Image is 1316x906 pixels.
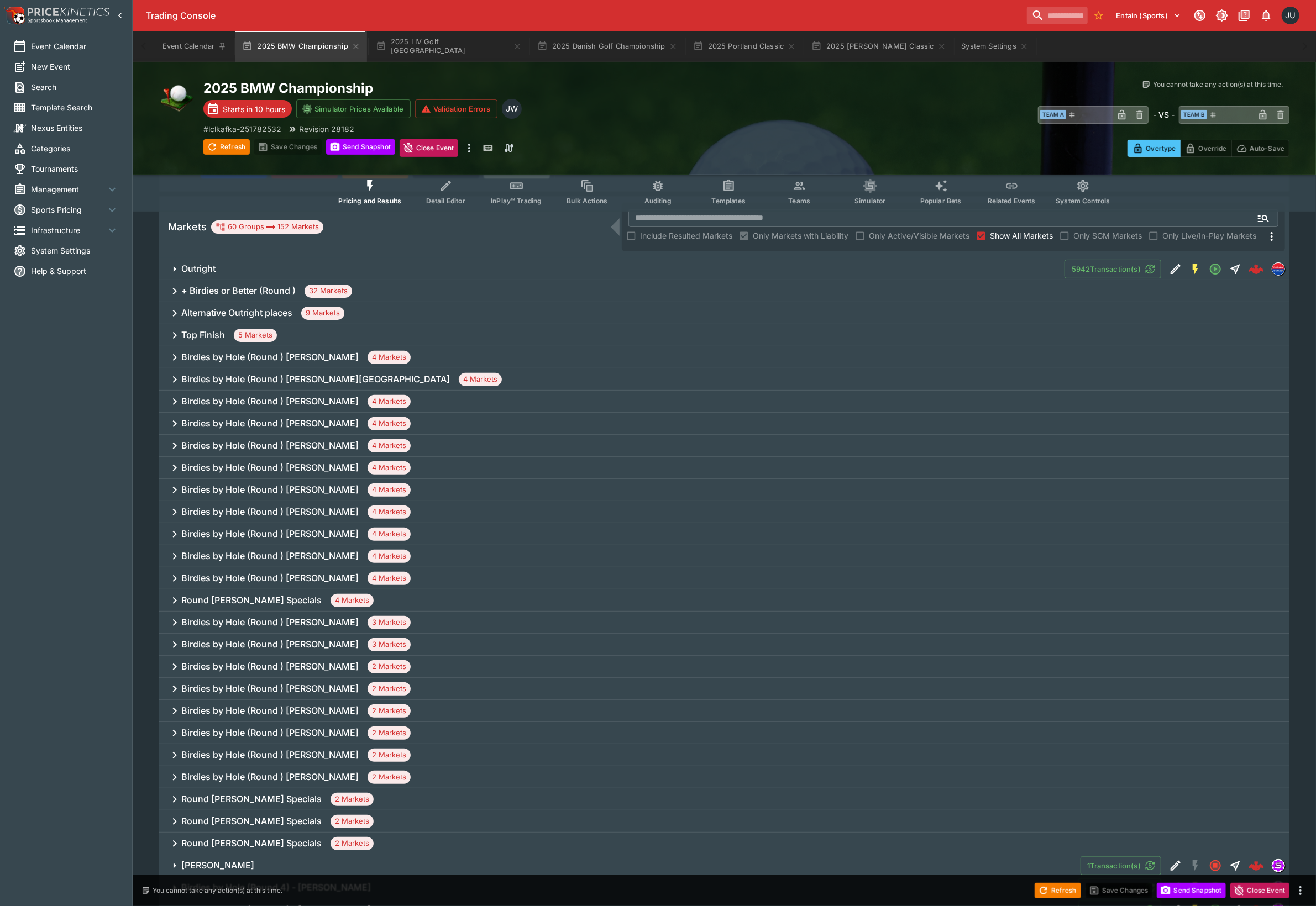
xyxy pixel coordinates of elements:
span: 4 Markets [368,418,411,429]
button: 2025 [PERSON_NAME] Classic [805,31,952,62]
span: 2 Markets [368,772,411,783]
span: 4 Markets [368,396,411,407]
span: 4 Markets [368,352,411,363]
span: Team B [1181,110,1207,119]
img: lclkafka [1272,263,1284,275]
button: Select Tenant [1110,7,1188,24]
img: PriceKinetics [28,8,109,16]
span: Nexus Entities [31,122,119,134]
p: You cannot take any action(s) at this time. [153,886,282,896]
span: 5 Markets [234,330,277,341]
svg: Open [1209,262,1222,276]
span: 4 Markets [368,462,411,473]
h6: Birdies by Hole (Round ) [PERSON_NAME] [181,727,359,739]
span: Bulk Actions [567,197,607,205]
span: 4 Markets [368,440,411,451]
h6: Birdies by Hole (Round ) [PERSON_NAME][GEOGRAPHIC_DATA] [181,373,450,385]
img: golf.png [159,80,195,115]
span: 2 Markets [331,838,374,849]
button: System Settings [955,31,1035,62]
div: 9907cf22-657b-471a-a23c-0edafbe7b71c [1249,261,1264,277]
button: Event Calendar [156,31,233,62]
span: Team A [1040,110,1066,119]
span: Popular Bets [920,197,962,205]
button: Notifications [1256,6,1276,25]
button: No Bookmarks [1090,7,1108,24]
span: 9 Markets [301,308,344,319]
img: Sportsbook Management [28,18,87,23]
span: Help & Support [31,265,119,277]
span: Include Resulted Markets [640,230,732,241]
p: Revision 28182 [299,123,354,135]
div: Start From [1128,140,1289,157]
button: Simulator Prices Available [296,99,411,118]
img: simulator [1272,860,1284,872]
span: Only SGM Markets [1073,230,1142,241]
span: System Controls [1056,197,1110,205]
div: Justin Walsh [502,99,522,119]
p: Copy To Clipboard [203,123,281,135]
button: Refresh [1035,883,1081,898]
input: search [1027,7,1088,24]
span: 4 Markets [368,507,411,518]
span: 32 Markets [305,286,352,297]
button: Close Event [1230,883,1289,898]
span: 4 Markets [368,529,411,540]
span: 3 Markets [368,617,411,628]
span: Search [31,81,119,93]
button: [PERSON_NAME] [159,855,1081,877]
h5: Markets [168,220,207,233]
span: Related Events [988,197,1036,205]
button: 2025 Portland Classic [686,31,803,62]
span: 2 Markets [331,816,374,827]
span: 4 Markets [459,374,502,385]
span: 2 Markets [368,705,411,717]
span: Templates [712,197,746,205]
h6: Round [PERSON_NAME] Specials [181,594,322,606]
div: simulator [1272,859,1285,872]
button: Open [1205,259,1225,279]
span: Template Search [31,102,119,113]
span: Detail Editor [426,197,465,205]
h6: Birdies by Hole (Round ) [PERSON_NAME] [181,550,359,562]
h2: Copy To Clipboard [203,80,747,97]
h6: Birdies by Hole (Round ) [PERSON_NAME] [181,396,359,407]
button: Refresh [203,139,250,155]
h6: Outright [181,263,216,275]
span: Simulator [854,197,885,205]
span: 4 Markets [331,595,374,606]
h6: Top Finish [181,329,225,341]
button: 5942Transaction(s) [1065,260,1161,278]
span: 4 Markets [368,573,411,584]
button: Toggle light/dark mode [1212,6,1232,25]
span: Pricing and Results [338,197,401,205]
span: New Event [31,61,119,72]
h6: Birdies by Hole (Round ) [PERSON_NAME] [181,639,359,650]
button: Validation Errors [415,99,497,118]
span: 2 Markets [368,683,411,694]
span: Only Markets with Liability [753,230,848,241]
h6: Birdies by Hole (Round ) [PERSON_NAME] [181,440,359,451]
button: 2025 Danish Golf Championship [531,31,684,62]
h6: Round [PERSON_NAME] Specials [181,837,322,849]
p: Overtype [1146,143,1176,154]
h6: + Birdies or Better (Round ) [181,285,296,297]
h6: Birdies by Hole (Round ) [PERSON_NAME] [181,749,359,761]
p: Starts in 10 hours [223,103,285,115]
button: Straight [1225,856,1245,876]
button: Straight [1225,259,1245,279]
span: 2 Markets [331,794,374,805]
p: You cannot take any action(s) at this time. [1153,80,1283,89]
img: logo-cerberus--red.svg [1249,858,1264,873]
span: 2 Markets [368,728,411,739]
button: Send Snapshot [1157,883,1226,898]
button: Justin.Walsh [1278,3,1303,28]
h6: Birdies by Hole (Round ) [PERSON_NAME] [181,661,359,672]
h6: [PERSON_NAME] [181,860,254,871]
h6: Birdies by Hole (Round ) [PERSON_NAME] [181,418,359,429]
div: Justin.Walsh [1282,7,1299,24]
button: Auto-Save [1231,140,1289,157]
img: PriceKinetics Logo [3,4,25,27]
span: Event Calendar [31,40,119,52]
span: Auditing [644,197,672,205]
